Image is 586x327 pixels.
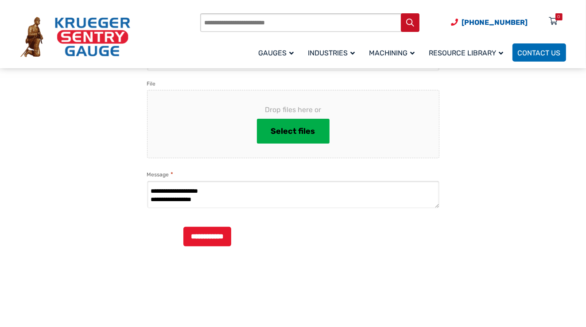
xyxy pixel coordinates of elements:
[424,42,512,63] a: Resource Library
[162,105,425,115] span: Drop files here or
[257,119,330,144] button: select files, file
[558,13,560,20] div: 0
[147,79,156,88] label: File
[429,49,504,57] span: Resource Library
[512,43,566,62] a: Contact Us
[259,49,294,57] span: Gauges
[369,49,415,57] span: Machining
[303,42,364,63] a: Industries
[518,49,561,57] span: Contact Us
[451,17,528,28] a: Phone Number (920) 434-8860
[364,42,424,63] a: Machining
[253,42,303,63] a: Gauges
[308,49,355,57] span: Industries
[147,170,173,179] label: Message
[462,18,528,27] span: [PHONE_NUMBER]
[20,17,130,58] img: Krueger Sentry Gauge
